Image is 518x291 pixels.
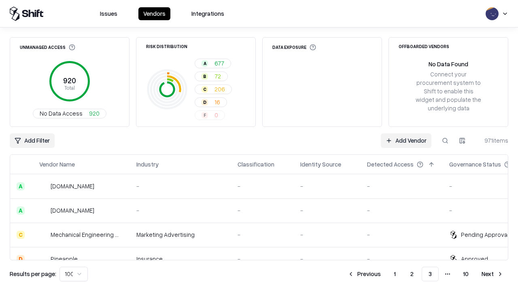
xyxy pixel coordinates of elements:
button: D16 [195,97,227,107]
span: 677 [214,59,224,67]
div: - [367,182,436,190]
div: Data Exposure [272,44,316,51]
div: C [202,86,208,93]
button: Vendors [138,7,170,20]
button: No Data Access920 [33,109,106,118]
div: - [238,230,287,239]
button: Issues [95,7,122,20]
div: C [17,231,25,239]
div: A [202,60,208,67]
div: Offboarded Vendors [399,44,449,48]
span: 72 [214,72,221,80]
div: 971 items [476,136,508,145]
span: 920 [89,109,100,118]
div: B [202,73,208,80]
button: 2 [404,267,420,281]
p: Results per page: [10,270,56,278]
div: Classification [238,160,274,169]
div: - [238,255,287,263]
div: Vendor Name [39,160,75,169]
div: [DOMAIN_NAME] [51,206,94,215]
img: Mechanical Engineering World [39,231,47,239]
tspan: 920 [63,76,76,85]
span: 16 [214,98,220,106]
div: No Data Found [429,60,468,68]
div: - [367,206,436,215]
div: - [367,255,436,263]
button: Previous [343,267,386,281]
button: 1 [387,267,402,281]
div: - [238,182,287,190]
button: B72 [195,72,228,81]
nav: pagination [343,267,508,281]
div: Mechanical Engineering World [51,230,123,239]
div: Unmanaged Access [20,44,75,51]
div: Identity Source [300,160,341,169]
button: 3 [422,267,439,281]
button: C206 [195,84,232,94]
div: A [17,207,25,215]
div: Pending Approval [461,230,509,239]
div: [DOMAIN_NAME] [51,182,94,190]
div: - [136,182,225,190]
button: Next [477,267,508,281]
img: madisonlogic.com [39,207,47,215]
button: Integrations [187,7,229,20]
div: - [367,230,436,239]
div: Approved [461,255,488,263]
button: A677 [195,59,231,68]
div: - [300,255,354,263]
div: - [300,230,354,239]
div: Governance Status [449,160,501,169]
div: - [238,206,287,215]
a: Add Vendor [381,133,431,148]
div: D [17,255,25,263]
div: A [17,182,25,190]
div: - [300,206,354,215]
button: Add Filter [10,133,55,148]
div: - [300,182,354,190]
img: automat-it.com [39,182,47,190]
tspan: Total [64,84,75,91]
button: 10 [456,267,475,281]
div: Risk Distribution [146,44,187,48]
div: Insurance [136,255,225,263]
span: 206 [214,85,225,93]
div: - [136,206,225,215]
div: Pineapple [51,255,78,263]
div: Detected Access [367,160,414,169]
div: Marketing Advertising [136,230,225,239]
span: No Data Access [40,109,83,118]
img: Pineapple [39,255,47,263]
div: Industry [136,160,159,169]
div: Connect your procurement system to Shift to enable this widget and populate the underlying data [415,70,482,113]
div: D [202,99,208,105]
